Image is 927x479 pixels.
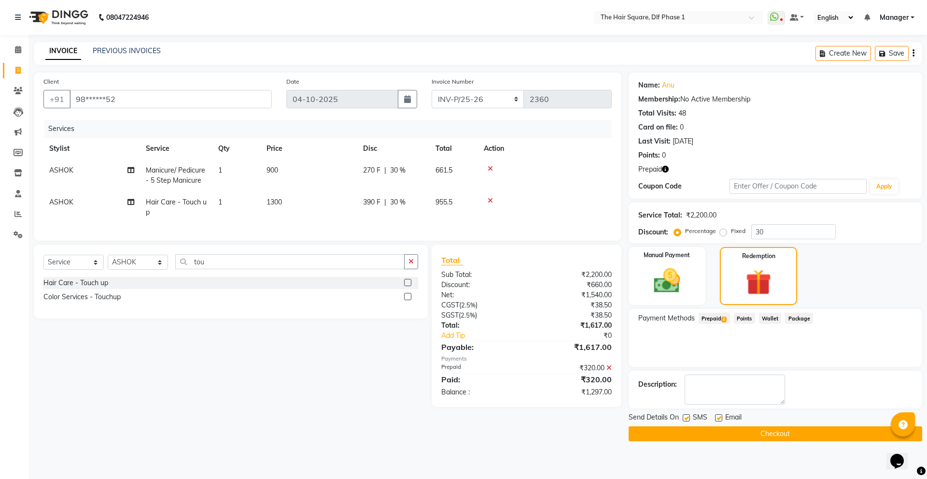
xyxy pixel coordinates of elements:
[267,198,282,206] span: 1300
[432,77,474,86] label: Invoice Number
[434,300,526,310] div: ( )
[638,181,730,191] div: Coupon Code
[434,341,526,353] div: Payable:
[629,426,922,441] button: Checkout
[526,280,618,290] div: ₹660.00
[441,255,463,265] span: Total
[638,313,695,323] span: Payment Methods
[526,270,618,280] div: ₹2,200.00
[49,198,73,206] span: ASHOK
[218,198,222,206] span: 1
[685,227,716,235] label: Percentage
[390,165,406,175] span: 30 %
[478,138,612,160] th: Action
[43,77,59,86] label: Client
[441,355,612,363] div: Payments
[140,138,212,160] th: Service
[638,108,676,118] div: Total Visits:
[526,300,618,310] div: ₹38.50
[678,108,686,118] div: 48
[146,166,205,185] span: Manicure/ Pedicure - 5 Step Manicure
[886,440,917,469] iframe: chat widget
[638,379,677,390] div: Description:
[43,278,108,288] div: Hair Care - Touch up
[44,120,619,138] div: Services
[434,363,526,373] div: Prepaid
[638,164,662,174] span: Prepaid
[106,4,149,31] b: 08047224946
[218,166,222,174] span: 1
[785,313,813,324] span: Package
[430,138,478,160] th: Total
[43,138,140,160] th: Stylist
[734,313,755,324] span: Points
[526,320,618,331] div: ₹1,617.00
[49,166,73,174] span: ASHOK
[212,138,261,160] th: Qty
[43,292,121,302] div: Color Services - Touchup
[638,80,660,90] div: Name:
[542,331,618,341] div: ₹0
[638,136,671,146] div: Last Visit:
[363,197,380,207] span: 390 F
[441,311,459,319] span: SGST
[461,311,475,319] span: 2.5%
[435,198,452,206] span: 955.5
[815,46,871,61] button: Create New
[434,310,526,320] div: ( )
[699,313,730,324] span: Prepaid
[662,80,674,90] a: Anu
[434,280,526,290] div: Discount:
[25,4,91,31] img: logo
[644,251,690,260] label: Manual Payment
[526,341,618,353] div: ₹1,617.00
[70,90,272,108] input: Search by Name/Mobile/Email/Code
[742,252,775,261] label: Redemption
[526,374,618,385] div: ₹320.00
[461,301,476,309] span: 2.5%
[638,94,680,104] div: Membership:
[435,166,452,174] span: 661.5
[93,46,161,55] a: PREVIOUS INVOICES
[662,150,666,160] div: 0
[526,310,618,320] div: ₹38.50
[680,122,684,132] div: 0
[434,270,526,280] div: Sub Total:
[738,266,780,298] img: _gift.svg
[731,227,745,235] label: Fixed
[175,254,405,269] input: Search or Scan
[434,374,526,385] div: Paid:
[871,179,898,194] button: Apply
[638,94,913,104] div: No Active Membership
[721,317,727,322] span: 2
[673,136,693,146] div: [DATE]
[526,363,618,373] div: ₹320.00
[686,210,716,220] div: ₹2,200.00
[286,77,299,86] label: Date
[875,46,909,61] button: Save
[693,412,707,424] span: SMS
[526,387,618,397] div: ₹1,297.00
[434,331,542,341] a: Add Tip
[526,290,618,300] div: ₹1,540.00
[267,166,278,174] span: 900
[646,265,689,296] img: _cash.svg
[880,13,909,23] span: Manager
[261,138,357,160] th: Price
[441,301,459,309] span: CGST
[725,412,742,424] span: Email
[638,150,660,160] div: Points:
[45,43,81,60] a: INVOICE
[759,313,782,324] span: Wallet
[146,198,207,217] span: Hair Care - Touch up
[384,165,386,175] span: |
[434,320,526,331] div: Total:
[384,197,386,207] span: |
[434,387,526,397] div: Balance :
[638,122,678,132] div: Card on file:
[363,165,380,175] span: 270 F
[629,412,679,424] span: Send Details On
[43,90,70,108] button: +91
[434,290,526,300] div: Net:
[638,227,668,237] div: Discount:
